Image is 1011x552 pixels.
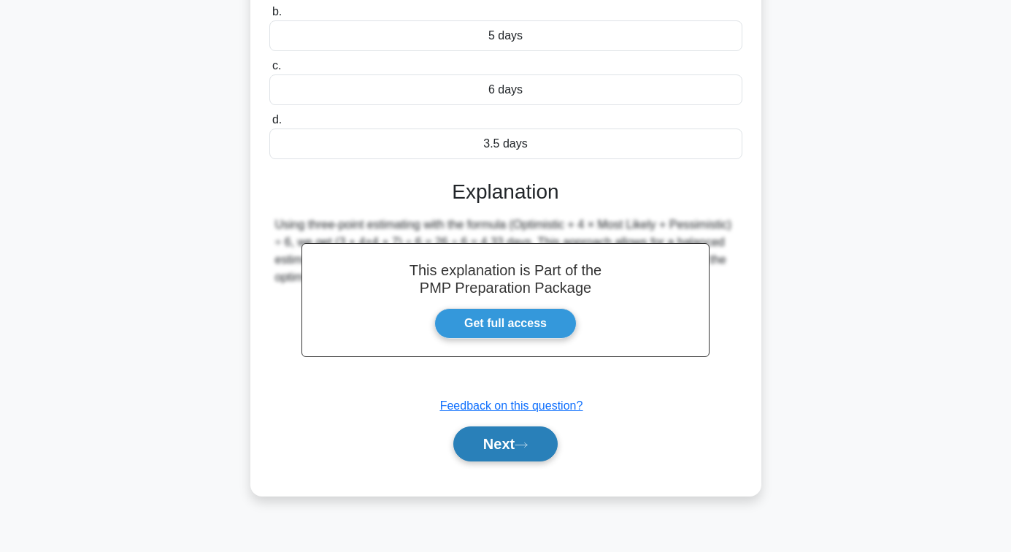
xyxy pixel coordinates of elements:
h3: Explanation [278,180,734,204]
button: Next [453,426,558,461]
div: Using three-point estimating with the formula (Optimistic + 4 × Most Likely + Pessimistic) ÷ 6, w... [275,216,737,286]
span: c. [272,59,281,72]
span: b. [272,5,282,18]
span: d. [272,113,282,126]
a: Feedback on this question? [440,399,583,412]
div: 5 days [269,20,742,51]
div: 6 days [269,74,742,105]
a: Get full access [434,308,577,339]
div: 3.5 days [269,129,742,159]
